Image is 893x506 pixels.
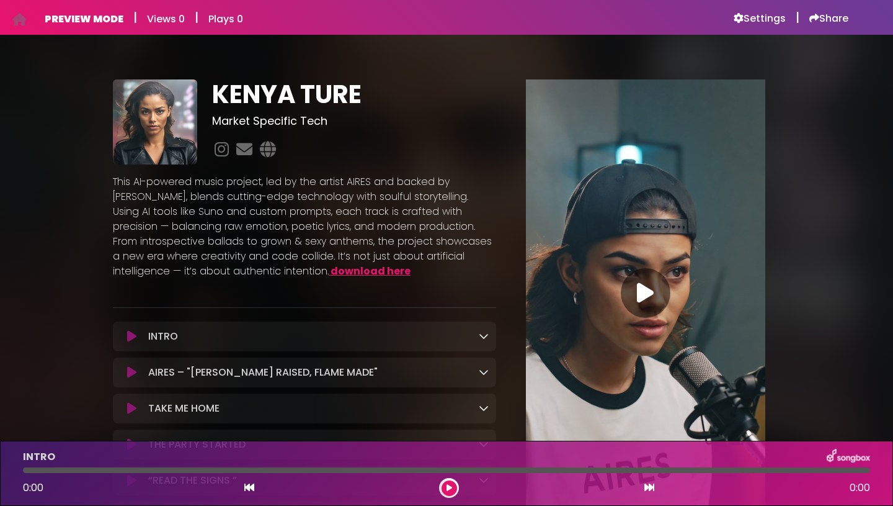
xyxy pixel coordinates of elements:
h1: KENYA TURE [212,79,495,109]
a: Share [809,12,848,25]
span: 0:00 [850,481,870,495]
img: nY8tuuUUROaZ0ycu6YtA [113,79,197,164]
span: 0:00 [23,481,43,495]
img: Video Thumbnail [526,79,765,506]
h5: | [133,10,137,25]
h5: | [195,10,198,25]
p: INTRO [23,450,55,464]
h3: Market Specific Tech [212,114,495,128]
p: This AI-powered music project, led by the artist AIRES and backed by [PERSON_NAME], blends cuttin... [113,174,496,279]
p: AIRES – "[PERSON_NAME] RAISED, FLAME MADE" [148,365,378,380]
h6: Plays 0 [208,13,243,25]
h5: | [796,10,799,25]
h6: Views 0 [147,13,185,25]
img: songbox-logo-white.png [827,449,870,465]
a: Settings [734,12,786,25]
p: THE PARTY STARTED [148,437,246,452]
h6: PREVIEW MODE [45,13,123,25]
p: TAKE ME HOME [148,401,220,416]
a: download here [331,264,411,278]
p: INTRO [148,329,178,344]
